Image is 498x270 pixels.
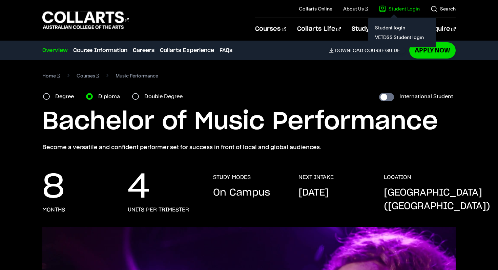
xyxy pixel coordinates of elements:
[384,174,411,181] h3: LOCATION
[133,46,154,54] a: Careers
[374,23,431,32] a: Student login
[42,142,456,152] p: Become a versatile and confident performer set for success in front of local and global audiences.
[42,46,68,54] a: Overview
[409,42,456,58] a: Apply Now
[77,71,100,81] a: Courses
[213,174,251,181] h3: STUDY MODES
[128,206,189,213] h3: units per trimester
[213,186,270,200] p: On Campus
[160,46,214,54] a: Collarts Experience
[42,10,129,30] div: Go to homepage
[352,18,415,40] a: Study Information
[431,5,456,12] a: Search
[343,5,368,12] a: About Us
[379,5,420,12] a: Student Login
[399,92,453,101] label: International Student
[42,174,64,201] p: 8
[297,18,341,40] a: Collarts Life
[98,92,124,101] label: Diploma
[128,174,150,201] p: 4
[42,71,60,81] a: Home
[335,47,363,53] span: Download
[42,206,65,213] h3: months
[298,186,329,200] p: [DATE]
[255,18,286,40] a: Courses
[73,46,127,54] a: Course Information
[329,47,405,53] a: DownloadCourse Guide
[116,71,158,81] span: Music Performance
[426,18,456,40] a: Enquire
[374,32,431,42] a: VETDSS Student login
[42,107,456,137] h1: Bachelor of Music Performance
[220,46,232,54] a: FAQs
[298,174,334,181] h3: NEXT INTAKE
[55,92,78,101] label: Degree
[144,92,187,101] label: Double Degree
[384,186,490,213] p: [GEOGRAPHIC_DATA] ([GEOGRAPHIC_DATA])
[299,5,332,12] a: Collarts Online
